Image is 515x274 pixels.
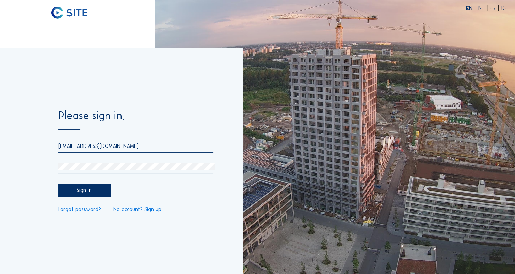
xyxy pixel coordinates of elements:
div: FR [490,5,499,11]
img: C-SITE logo [51,7,87,19]
div: EN [466,5,476,11]
div: Please sign in. [58,110,213,130]
div: NL [478,5,487,11]
a: Forgot password? [58,207,101,212]
div: DE [501,5,507,11]
a: No account? Sign up. [113,207,162,212]
input: Email [58,143,213,149]
div: Sign in. [58,184,111,197]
